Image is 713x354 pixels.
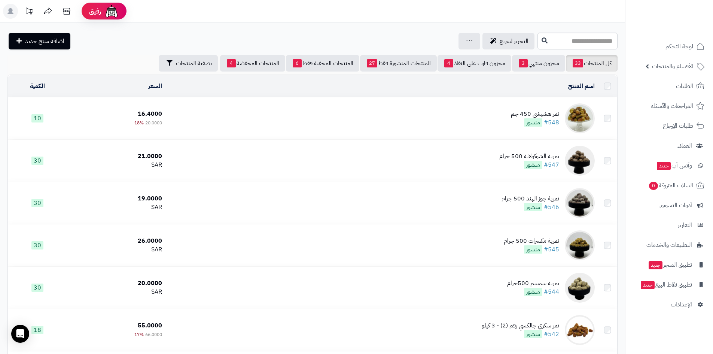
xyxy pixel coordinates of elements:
[286,55,359,72] a: المنتجات المخفية فقط6
[482,321,559,330] div: تمر سكري جالكسي رقم (2) - 3 كيلو
[31,157,43,165] span: 30
[649,182,658,190] span: 0
[148,82,162,91] a: السعر
[30,82,45,91] a: الكمية
[11,325,29,343] div: Open Intercom Messenger
[502,194,559,203] div: تمرية جوز الهند 500 جرام
[565,230,595,260] img: تمرية مكسرات 500 جرام
[524,203,542,211] span: منشور
[676,81,693,91] span: الطلبات
[70,194,162,203] div: 19.0000
[70,288,162,296] div: SAR
[544,330,559,339] a: #542
[512,55,565,72] a: مخزون منتهي3
[565,273,595,303] img: تمرية سمسم 500جرام
[657,162,671,170] span: جديد
[70,161,162,169] div: SAR
[544,245,559,254] a: #545
[630,216,709,234] a: التقارير
[630,296,709,314] a: الإعدادات
[566,55,618,72] a: كل المنتجات33
[293,59,302,67] span: 6
[499,152,559,161] div: تمرية الشوكولاتة 500 جرام
[652,61,693,72] span: الأقسام والمنتجات
[646,240,692,250] span: التطبيقات والخدمات
[176,59,212,68] span: تصفية المنتجات
[677,140,692,151] span: العملاء
[500,37,528,46] span: التحرير لسريع
[524,288,542,296] span: منشور
[544,287,559,296] a: #544
[640,279,692,290] span: تطبيق نقاط البيع
[70,203,162,212] div: SAR
[630,256,709,274] a: تطبيق المتجرجديد
[511,110,559,118] div: تمر هشيشي 450 جم
[649,261,662,269] span: جديد
[504,237,559,245] div: تمرية مكسرات 500 جرام
[648,260,692,270] span: تطبيق المتجر
[630,37,709,55] a: لوحة التحكم
[145,119,162,126] span: 20.0000
[656,160,692,171] span: وآتس آب
[138,109,162,118] span: 16.4000
[659,200,692,211] span: أدوات التسويق
[630,77,709,95] a: الطلبات
[31,199,43,207] span: 30
[663,121,693,131] span: طلبات الإرجاع
[630,97,709,115] a: المراجعات والأسئلة
[20,4,39,21] a: تحديثات المنصة
[444,59,453,67] span: 4
[630,276,709,294] a: تطبيق نقاط البيعجديد
[573,59,583,67] span: 33
[630,137,709,155] a: العملاء
[565,103,595,133] img: تمر هشيشي 450 جم
[524,118,542,127] span: منشور
[70,237,162,245] div: 26.0000
[568,82,595,91] a: اسم المنتج
[524,245,542,254] span: منشور
[482,33,534,49] a: التحرير لسريع
[565,315,595,345] img: تمر سكري جالكسي رقم (2) - 3 كيلو
[507,279,559,288] div: تمرية سمسم 500جرام
[70,152,162,161] div: 21.0000
[70,245,162,254] div: SAR
[134,119,144,126] span: 18%
[220,55,285,72] a: المنتجات المخفضة4
[438,55,511,72] a: مخزون قارب على النفاذ4
[524,161,542,169] span: منشور
[630,236,709,254] a: التطبيقات والخدمات
[9,33,70,49] a: اضافة منتج جديد
[544,118,559,127] a: #548
[25,37,64,46] span: اضافة منتج جديد
[630,176,709,194] a: السلات المتروكة0
[671,299,692,310] span: الإعدادات
[145,331,162,338] span: 66.0000
[565,188,595,218] img: تمرية جوز الهند 500 جرام
[630,196,709,214] a: أدوات التسويق
[134,331,144,338] span: 17%
[159,55,218,72] button: تصفية المنتجات
[31,114,43,122] span: 10
[565,146,595,176] img: تمرية الشوكولاتة 500 جرام
[678,220,692,230] span: التقارير
[70,279,162,288] div: 20.0000
[227,59,236,67] span: 4
[519,59,528,67] span: 3
[31,284,43,292] span: 30
[544,203,559,212] a: #546
[665,41,693,52] span: لوحة التحكم
[662,21,706,37] img: logo-2.png
[641,281,655,289] span: جديد
[104,4,119,19] img: ai-face.png
[648,180,693,191] span: السلات المتروكة
[138,321,162,330] span: 55.0000
[651,101,693,111] span: المراجعات والأسئلة
[367,59,377,67] span: 27
[630,117,709,135] a: طلبات الإرجاع
[31,326,43,334] span: 18
[544,160,559,169] a: #547
[630,157,709,175] a: وآتس آبجديد
[31,241,43,249] span: 30
[360,55,437,72] a: المنتجات المنشورة فقط27
[524,330,542,338] span: منشور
